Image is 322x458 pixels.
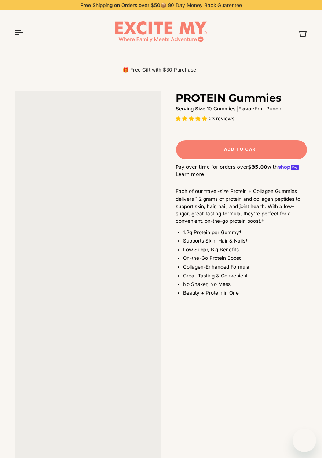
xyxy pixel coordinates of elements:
[183,246,307,253] li: Low Sugar, Big Benefits
[80,1,242,9] p: 📦 90 Day Money Back Guarentee
[80,2,160,8] strong: Free Shipping on Orders over $50
[183,229,307,236] li: 1.2g Protein per Gummy†
[176,140,307,160] button: Add to Cart
[293,429,316,452] iframe: Button to launch messaging window
[224,146,259,153] span: Add to Cart
[183,289,307,297] li: Beauty + Protein in One
[176,105,307,112] p: 10 Gummies | Fruit Punch
[176,116,209,121] span: 4.96 stars
[15,91,161,238] div: PROTEIN Gummies
[15,66,304,73] p: 🎁 Free Gift with $30 Purchase
[238,106,255,112] strong: Flavor:
[183,280,307,288] li: No Shaker, No Mess
[183,237,307,244] li: Supports Skin, Hair & Nails†
[176,188,300,224] span: Each of our travel-size Protein + Collagen Gummies delivers 1.2 grams of protein and collagen pep...
[115,21,207,44] img: EXCITE MY®
[183,254,307,262] li: On-the-Go Protein Boost
[183,272,307,279] li: Great-Tasting & Convenient
[176,91,281,105] h1: PROTEIN Gummies
[15,10,37,55] button: Open menu
[183,263,307,270] li: Collagen-Enhanced Formula
[176,106,207,112] strong: Serving Size:
[209,116,234,121] span: 23 reviews
[15,238,161,384] div: PROTEIN Gummies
